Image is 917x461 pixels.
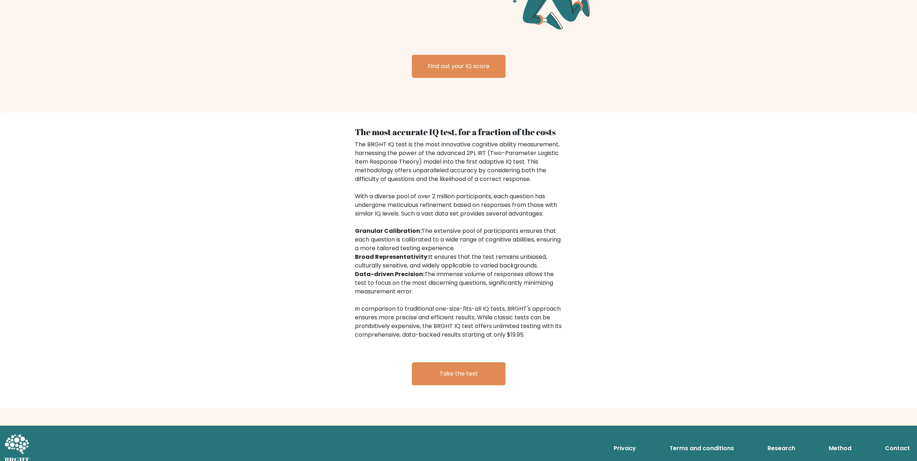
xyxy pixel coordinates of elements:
a: Research [765,441,798,456]
a: Find out your IQ score [412,55,506,78]
b: Broad Representativity: [355,253,429,261]
a: Method [826,441,854,456]
a: Privacy [611,441,639,456]
b: Granular Calibration: [355,227,422,235]
div: The BRGHT IQ test is the most innovative cognitive ability measurement, harnessing the power of t... [355,140,562,339]
a: Contact [882,441,913,456]
a: Take the test [412,362,506,385]
h4: The most accurate IQ test, for a fraction of the costs [355,127,562,137]
b: Data-driven Precision: [355,270,424,278]
a: Terms and conditions [667,441,737,456]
